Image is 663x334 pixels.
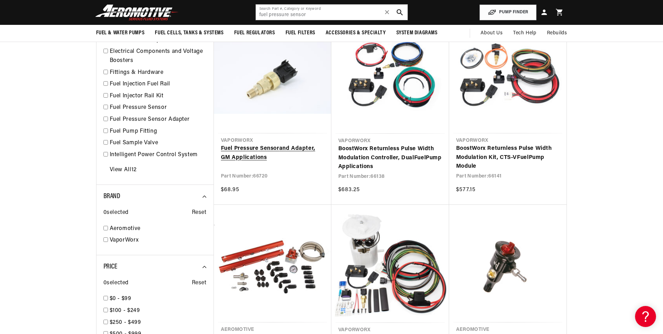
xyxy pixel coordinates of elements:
summary: Fuel & Water Pumps [91,25,150,41]
summary: Fuel Regulators [229,25,280,41]
a: Fuel Pressure Sensorand Adapter, GM Applications [221,144,324,162]
summary: Fuel Filters [280,25,320,41]
span: Fuel Regulators [234,29,275,37]
span: $250 - $499 [110,320,141,325]
button: PUMP FINDER [480,5,536,20]
span: Fuel Filters [286,29,315,37]
span: Reset [192,208,207,217]
img: Aeromotive [93,4,181,21]
span: System Diagrams [396,29,438,37]
span: 0 selected [103,208,129,217]
summary: Accessories & Specialty [320,25,391,41]
summary: Fuel Cells, Tanks & Systems [150,25,229,41]
a: BoostWorx Returnless Pulse Width Modulation Kit, CTS-VFuelPump Module [456,144,560,171]
span: Tech Help [513,29,536,37]
a: VaporWorx [110,236,207,245]
span: About Us [481,30,503,36]
a: View All 12 [110,166,137,175]
summary: Tech Help [508,25,541,42]
summary: Rebuilds [542,25,572,42]
input: Search by Part Number, Category or Keyword [256,5,408,20]
a: Fuel Sample Valve [110,139,207,148]
span: $0 - $99 [110,296,131,301]
a: Fittings & Hardware [110,68,207,77]
span: $100 - $249 [110,308,140,313]
summary: System Diagrams [391,25,443,41]
span: Price [103,263,117,270]
span: 0 selected [103,279,129,288]
a: Fuel Pressure Sensor Adapter [110,115,207,124]
a: Fuel Injection Fuel Rail [110,80,207,89]
span: Accessories & Specialty [326,29,386,37]
a: BoostWorx Returnless Pulse Width Modulation Controller, DualFuelPump Applications [338,145,442,172]
span: Brand [103,193,120,200]
span: ✕ [384,7,390,18]
a: Electrical Components and Voltage Boosters [110,47,207,65]
a: Fuel Injector Rail Kit [110,92,207,101]
span: Fuel Cells, Tanks & Systems [155,29,223,37]
button: search button [392,5,408,20]
span: Fuel & Water Pumps [96,29,145,37]
span: Rebuilds [547,29,567,37]
a: Aeromotive [110,224,207,234]
span: Reset [192,279,207,288]
a: Intelligent Power Control System [110,151,207,160]
a: Fuel Pressure Sensor [110,103,207,112]
a: About Us [475,25,508,42]
a: Fuel Pump Fitting [110,127,207,136]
